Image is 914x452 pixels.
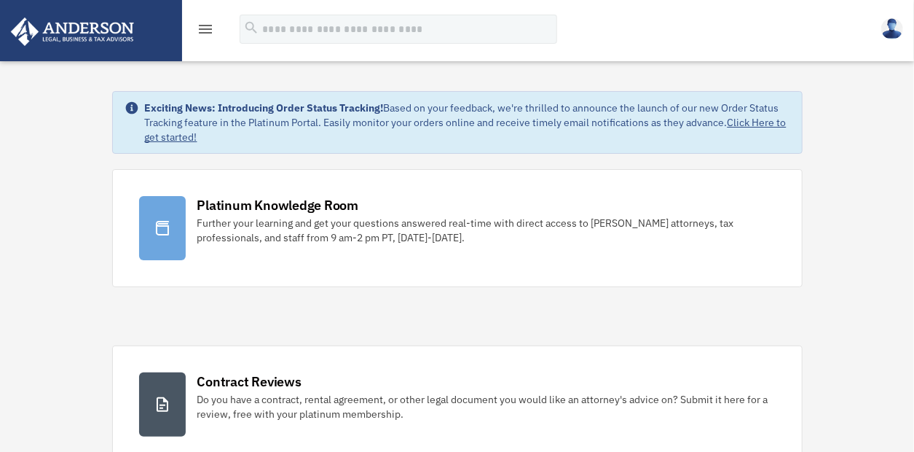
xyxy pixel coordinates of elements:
a: Platinum Knowledge Room Further your learning and get your questions answered real-time with dire... [112,169,803,287]
i: menu [197,20,214,38]
div: Based on your feedback, we're thrilled to announce the launch of our new Order Status Tracking fe... [145,101,790,144]
strong: Exciting News: Introducing Order Status Tracking! [145,101,384,114]
div: Contract Reviews [197,373,302,391]
i: search [243,20,259,36]
div: Do you have a contract, rental agreement, or other legal document you would like an attorney's ad... [197,392,776,421]
a: menu [197,26,214,38]
a: Click Here to get started! [145,116,787,144]
img: User Pic [881,18,903,39]
img: Anderson Advisors Platinum Portal [7,17,138,46]
div: Further your learning and get your questions answered real-time with direct access to [PERSON_NAM... [197,216,776,245]
div: Platinum Knowledge Room [197,196,359,214]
